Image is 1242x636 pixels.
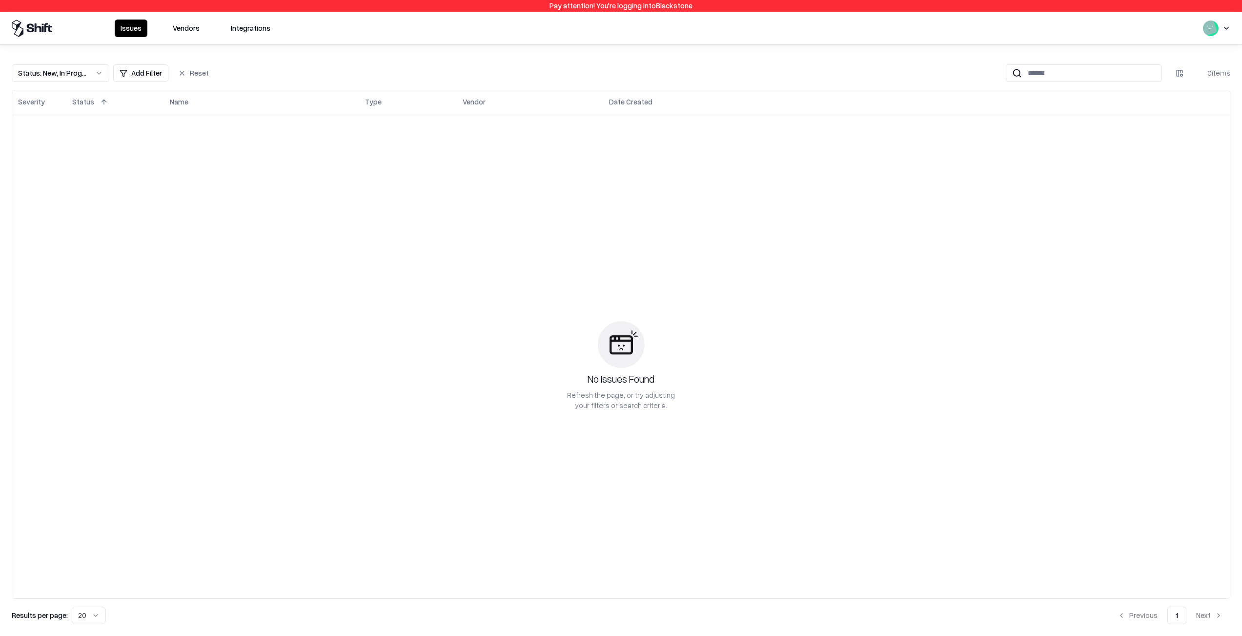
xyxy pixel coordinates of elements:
div: Vendor [463,97,486,107]
p: Results per page: [12,610,68,620]
div: Date Created [609,97,652,107]
button: Add Filter [113,64,168,82]
div: Severity [18,97,45,107]
div: Refresh the page, or try adjusting your filters or search criteria. [567,390,676,410]
button: Reset [172,64,215,82]
div: Type [365,97,382,107]
div: No Issues Found [588,372,654,386]
div: Status [72,97,94,107]
div: Name [170,97,188,107]
div: Status : New, In Progress [18,68,87,78]
button: 1 [1167,607,1186,624]
nav: pagination [1110,607,1230,624]
button: Vendors [167,20,205,37]
div: 0 items [1191,68,1230,78]
button: Issues [115,20,147,37]
button: Integrations [225,20,276,37]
